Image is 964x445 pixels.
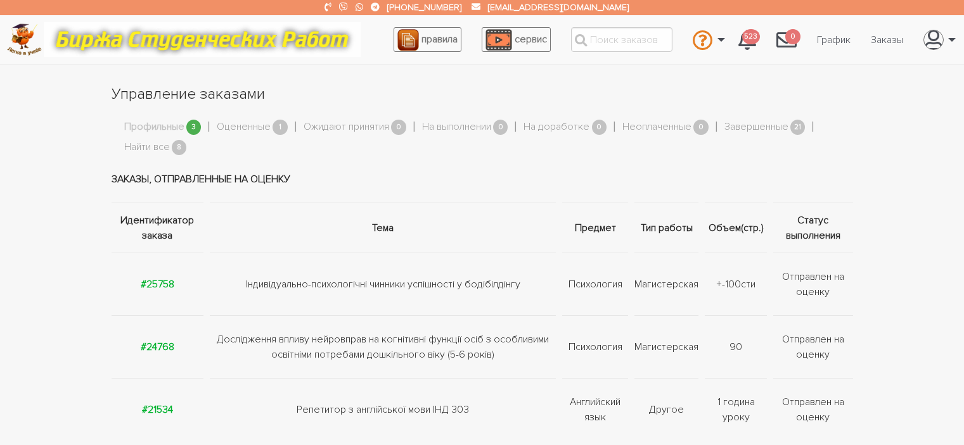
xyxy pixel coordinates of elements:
[421,33,458,46] span: правила
[559,253,631,315] td: Психология
[207,378,559,441] td: Репетитор з англійської мови ІНД 303
[524,119,589,135] a: На доработке
[493,120,508,135] span: 0
[742,29,760,45] span: 523
[387,2,461,13] a: [PHONE_NUMBER]
[141,341,174,353] a: #24768
[631,315,702,378] td: Магистерская
[124,139,170,156] a: Найти все
[394,27,461,52] a: правила
[861,28,913,52] a: Заказы
[488,2,629,13] a: [EMAIL_ADDRESS][DOMAIN_NAME]
[631,378,702,441] td: Другое
[702,203,770,253] th: Объем(стр.)
[766,23,807,57] a: 0
[559,378,631,441] td: Английский язык
[207,203,559,253] th: Тема
[397,29,419,51] img: agreement_icon-feca34a61ba7f3d1581b08bc946b2ec1ccb426f67415f344566775c155b7f62c.png
[391,120,406,135] span: 0
[186,120,202,135] span: 3
[141,278,174,291] a: #25758
[207,253,559,315] td: Індивідуально-психологічні чинники успішності у бодібілдінгу
[112,203,207,253] th: Идентификатор заказа
[217,119,271,135] a: Оцененные
[124,119,184,135] a: Профильные
[631,253,702,315] td: Магистерская
[770,315,852,378] td: Отправлен на оценку
[112,84,853,105] h1: Управление заказами
[44,22,361,57] img: motto-12e01f5a76059d5f6a28199ef077b1f78e012cfde436ab5cf1d4517935686d32.gif
[807,28,861,52] a: График
[770,253,852,315] td: Отправлен на оценку
[7,23,42,56] img: logo-c4363faeb99b52c628a42810ed6dfb4293a56d4e4775eb116515dfe7f33672af.png
[172,140,187,156] span: 8
[592,120,607,135] span: 0
[482,27,551,52] a: сервис
[728,23,766,57] a: 523
[515,33,547,46] span: сервис
[631,203,702,253] th: Тип работы
[770,203,852,253] th: Статус выполнения
[702,378,770,441] td: 1 година уроку
[207,315,559,378] td: Дослідження впливу нейровправ на когнітивні функції осіб з особливими освітніми потребами дошкіль...
[273,120,288,135] span: 1
[485,29,512,51] img: play_icon-49f7f135c9dc9a03216cfdbccbe1e3994649169d890fb554cedf0eac35a01ba8.png
[622,119,691,135] a: Неоплаченные
[571,27,672,52] input: Поиск заказов
[693,120,709,135] span: 0
[112,156,853,203] td: Заказы, отправленные на оценку
[559,203,631,253] th: Предмет
[785,29,800,45] span: 0
[790,120,806,135] span: 21
[559,315,631,378] td: Психология
[304,119,389,135] a: Ожидают принятия
[702,315,770,378] td: 90
[724,119,788,135] a: Завершенные
[422,119,491,135] a: На выполнении
[770,378,852,441] td: Отправлен на оценку
[142,403,173,416] a: #21534
[702,253,770,315] td: +-100сти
